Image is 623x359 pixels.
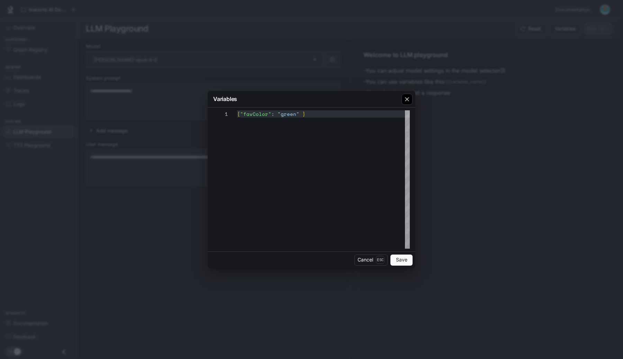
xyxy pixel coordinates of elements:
[237,110,240,118] span: {
[271,110,274,118] span: :
[390,255,413,266] button: Save
[213,110,228,118] div: 1
[303,110,306,118] span: }
[278,110,299,118] span: "green"
[213,95,237,103] p: Variables
[376,256,385,264] p: Esc
[240,110,271,118] span: "favColor"
[354,255,388,266] button: CancelEsc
